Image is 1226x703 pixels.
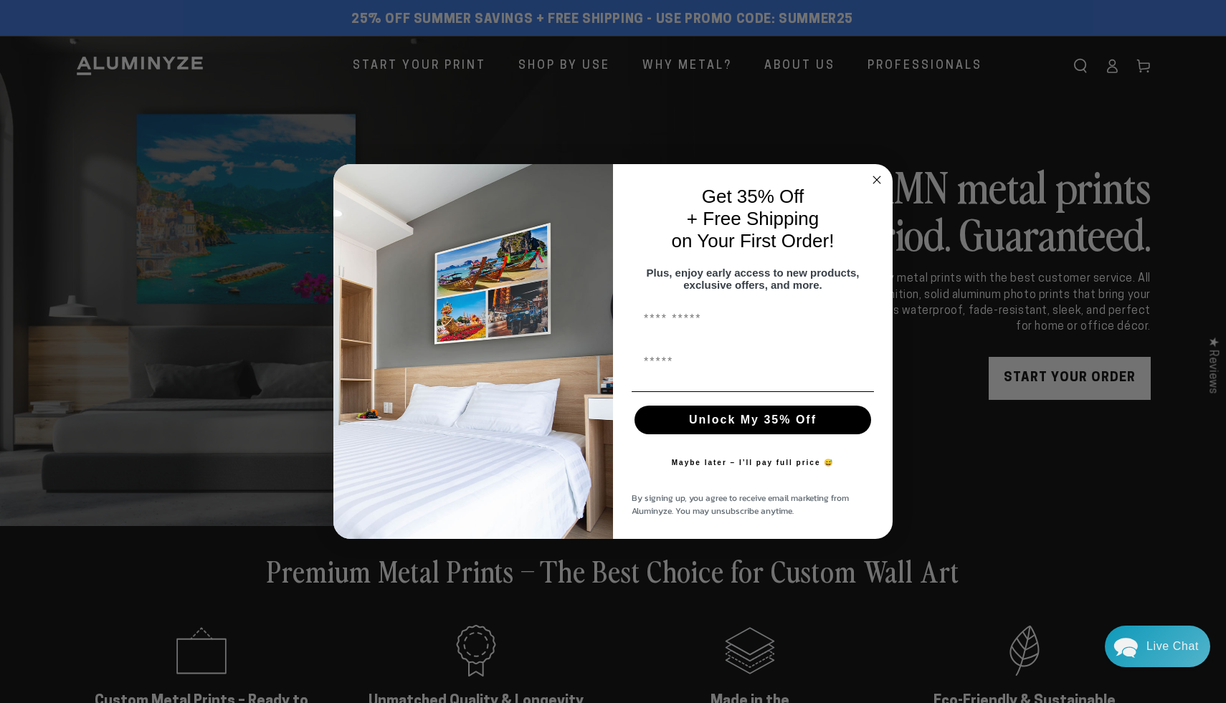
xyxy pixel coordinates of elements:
[647,267,860,291] span: Plus, enjoy early access to new products, exclusive offers, and more.
[635,406,871,434] button: Unlock My 35% Off
[632,492,849,517] span: By signing up, you agree to receive email marketing from Aluminyze. You may unsubscribe anytime.
[672,230,835,252] span: on Your First Order!
[868,171,885,188] button: Close dialog
[333,164,613,540] img: 728e4f65-7e6c-44e2-b7d1-0292a396982f.jpeg
[665,449,842,477] button: Maybe later – I’ll pay full price 😅
[687,208,819,229] span: + Free Shipping
[632,391,874,392] img: underline
[1146,626,1199,667] div: Contact Us Directly
[1105,626,1210,667] div: Chat widget toggle
[702,186,804,207] span: Get 35% Off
